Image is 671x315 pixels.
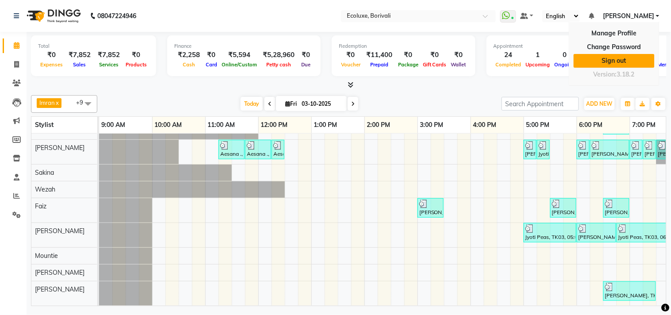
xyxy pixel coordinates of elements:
span: Fri [283,100,299,107]
span: Completed [494,61,524,68]
a: Sign out [574,54,655,68]
span: Wezah [35,185,55,193]
div: ₹0 [203,50,219,60]
div: Appointment [494,42,603,50]
a: x [55,99,59,106]
div: ₹0 [421,50,449,60]
span: [PERSON_NAME] [35,144,84,152]
div: Aesana ., TK07, 11:45 AM-12:15 PM, Waxing (Rica Wax) - Full Legs [246,141,270,158]
a: 1:00 PM [312,119,340,131]
span: [PERSON_NAME] [35,269,84,277]
div: Jyoti Peas, TK03, 05:15 PM-05:30 PM, Peel Off Wax - Upperlips [538,141,549,158]
span: Expenses [38,61,65,68]
div: Jyoti Peas, TK03, 05:00 PM-06:00 PM, Bomb Pedicure [525,224,575,241]
a: 5:00 PM [524,119,552,131]
span: Prepaid [368,61,391,68]
span: Gift Cards [421,61,449,68]
div: [PERSON_NAME], TK08, 06:30 PM-07:30 PM, Classic Pedicure [604,283,655,300]
div: Aesana ., TK07, 11:15 AM-11:45 AM, Waxing (Rica Wax) - Full Arms [219,141,244,158]
div: ₹0 [123,50,149,60]
span: Wallet [449,61,468,68]
a: 6:00 PM [577,119,605,131]
span: Sales [71,61,88,68]
div: ₹5,594 [219,50,259,60]
div: Redemption [339,42,468,50]
span: Online/Custom [219,61,259,68]
a: 4:00 PM [471,119,499,131]
a: 12:00 PM [259,119,290,131]
b: 08047224946 [97,4,136,28]
div: [PERSON_NAME], TK14, 06:30 PM-07:00 PM, Men Haircut - Senior Haircut [604,200,629,216]
span: Stylist [35,121,54,129]
div: ₹0 [339,50,363,60]
div: ₹0 [298,50,314,60]
span: Mountie [35,252,58,260]
div: Finance [174,42,314,50]
a: 11:00 AM [206,119,238,131]
div: ₹7,852 [94,50,123,60]
div: [PERSON_NAME], TK04, 03:00 PM-03:30 PM, Basic Medium Hairwash [418,200,443,216]
div: 1 [524,50,552,60]
a: 9:00 AM [99,119,127,131]
div: [PERSON_NAME], TK08, 06:00 PM-06:15 PM, Woman Eyebrow [578,141,589,158]
div: [PERSON_NAME], TK03, 06:00 PM-06:45 PM, Classic Pedicure [578,224,615,241]
div: ₹0 [396,50,421,60]
div: Total [38,42,149,50]
span: Products [123,61,149,68]
a: Change Password [574,40,655,54]
div: ₹5,28,960 [259,50,298,60]
span: Services [97,61,121,68]
span: Upcoming [524,61,552,68]
div: Jyoti Peas, TK03, 06:45 PM-07:45 PM, Classic Manicure [617,224,668,241]
span: Due [299,61,313,68]
span: Cash [180,61,197,68]
div: 24 [494,50,524,60]
span: Petty cash [264,61,293,68]
a: 7:00 PM [630,119,658,131]
span: Card [203,61,219,68]
input: Search Appointment [502,97,579,111]
span: ADD NEW [587,100,613,107]
div: ₹11,400 [363,50,396,60]
a: 10:00 AM [153,119,184,131]
div: [PERSON_NAME], TK08, 07:00 PM-07:15 PM, Peel Off Wax - Forehead [631,141,642,158]
div: ₹0 [38,50,65,60]
span: Sakina [35,169,54,177]
div: Version:3.18.2 [574,68,655,81]
div: ₹0 [449,50,468,60]
div: ₹2,258 [174,50,203,60]
a: Manage Profile [574,27,655,40]
span: Ongoing [552,61,578,68]
a: 2:00 PM [365,119,393,131]
span: [PERSON_NAME] [603,12,654,21]
span: Faiz [35,202,46,210]
span: Imran [39,99,55,106]
span: [PERSON_NAME] [35,285,84,293]
div: [PERSON_NAME], TK08, 07:15 PM-07:30 PM, Peel Off Wax - Upperlips [644,141,655,158]
div: Aesana ., TK07, 12:15 PM-12:30 PM, Peel Off Wax - Underarms [272,141,284,158]
span: Package [396,61,421,68]
span: Voucher [339,61,363,68]
span: +9 [76,99,90,106]
div: [PERSON_NAME], TK03, 05:00 PM-05:15 PM, Woman Upperlip [525,141,536,158]
div: ₹7,852 [65,50,94,60]
div: [PERSON_NAME], TK03, 05:30 PM-06:00 PM, Head Massage - Coconout Oil [551,200,575,216]
div: 0 [552,50,578,60]
img: logo [23,4,83,28]
a: 3:00 PM [418,119,446,131]
div: [PERSON_NAME], TK08, 06:15 PM-07:00 PM, O+3 Sea weed Cleanup [591,141,629,158]
span: [PERSON_NAME] [35,227,84,235]
span: Today [241,97,263,111]
button: ADD NEW [584,98,615,110]
input: 2025-10-03 [299,97,343,111]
